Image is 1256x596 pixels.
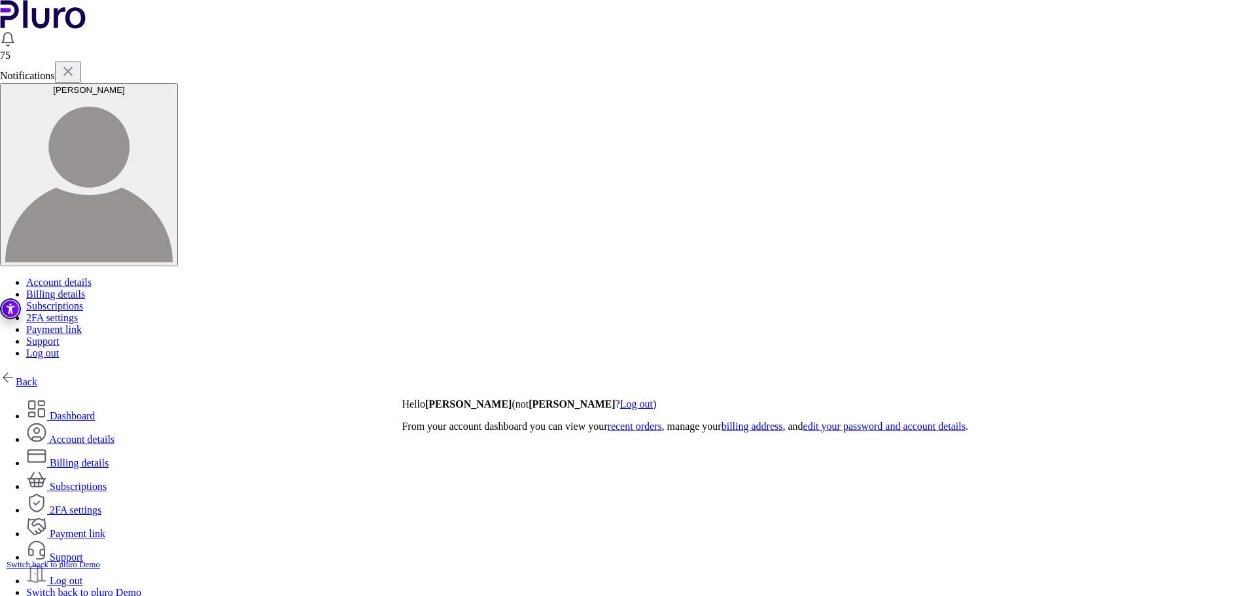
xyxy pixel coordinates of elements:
[803,421,966,432] a: edit your password and account details
[26,277,92,288] a: Account details
[26,347,59,359] a: Log out
[60,63,76,79] img: x.svg
[26,552,83,563] a: Support
[26,457,109,468] a: Billing details
[26,434,114,445] a: Account details
[26,481,107,492] a: Subscriptions
[529,398,615,410] strong: [PERSON_NAME]
[26,336,60,347] a: Support
[26,575,82,586] a: Log out
[7,559,100,569] a: Switch back to pluro Demo
[608,421,662,432] a: recent orders
[5,85,173,95] div: [PERSON_NAME]
[722,421,783,432] a: billing address
[26,312,78,323] a: 2FA settings
[26,324,82,335] a: Payment link
[5,95,173,262] img: user avatar
[402,398,1256,410] p: Hello (not ? )
[26,289,85,300] a: Billing details
[26,528,105,539] a: Payment link
[26,300,83,311] a: Subscriptions
[402,421,1256,432] p: From your account dashboard you can view your , manage your , and .
[425,398,512,410] strong: [PERSON_NAME]
[26,504,101,516] a: 2FA settings
[620,398,653,410] a: Log out
[26,410,95,421] a: Dashboard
